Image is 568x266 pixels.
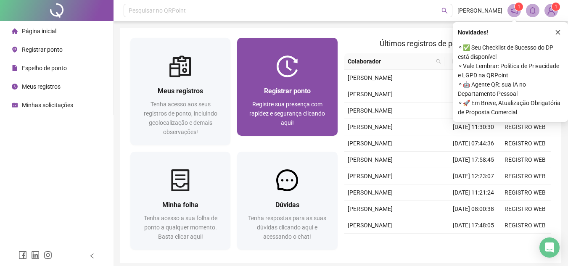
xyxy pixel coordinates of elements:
[436,59,441,64] span: search
[555,4,557,10] span: 1
[31,251,40,259] span: linkedin
[458,80,563,98] span: ⚬ 🤖 Agente QR: sua IA no Departamento Pessoal
[518,4,520,10] span: 1
[158,87,203,95] span: Meus registros
[22,46,63,53] span: Registrar ponto
[448,57,484,66] span: Data/Hora
[12,84,18,90] span: clock-circle
[499,217,551,234] td: REGISTRO WEB
[22,83,61,90] span: Meus registros
[348,107,393,114] span: [PERSON_NAME]
[22,28,56,34] span: Página inicial
[275,201,299,209] span: Dúvidas
[348,156,393,163] span: [PERSON_NAME]
[448,135,499,152] td: [DATE] 07:44:36
[448,70,499,86] td: [DATE] 07:57:08
[457,6,502,15] span: [PERSON_NAME]
[448,168,499,184] td: [DATE] 12:23:07
[448,119,499,135] td: [DATE] 11:30:30
[499,152,551,168] td: REGISTRO WEB
[348,205,393,212] span: [PERSON_NAME]
[144,101,217,135] span: Tenha acesso aos seus registros de ponto, incluindo geolocalização e demais observações!
[458,43,563,61] span: ⚬ ✅ Seu Checklist de Sucesso do DP está disponível
[22,65,67,71] span: Espelho de ponto
[555,29,561,35] span: close
[499,168,551,184] td: REGISTRO WEB
[552,3,560,11] sup: Atualize o seu contato no menu Meus Dados
[348,140,393,147] span: [PERSON_NAME]
[499,184,551,201] td: REGISTRO WEB
[434,55,443,68] span: search
[249,101,325,126] span: Registre sua presença com rapidez e segurança clicando aqui!
[348,74,393,81] span: [PERSON_NAME]
[380,39,515,48] span: Últimos registros de ponto sincronizados
[510,7,518,14] span: notification
[44,251,52,259] span: instagram
[264,87,311,95] span: Registrar ponto
[448,184,499,201] td: [DATE] 11:21:24
[12,28,18,34] span: home
[89,253,95,259] span: left
[348,222,393,229] span: [PERSON_NAME]
[499,135,551,152] td: REGISTRO WEB
[130,38,230,145] a: Meus registrosTenha acesso aos seus registros de ponto, incluindo geolocalização e demais observa...
[499,201,551,217] td: REGISTRO WEB
[162,201,198,209] span: Minha folha
[130,152,230,250] a: Minha folhaTenha acesso a sua folha de ponto a qualquer momento. Basta clicar aqui!
[348,124,393,130] span: [PERSON_NAME]
[448,86,499,103] td: [DATE] 17:48:06
[348,57,433,66] span: Colaborador
[448,234,499,250] td: [DATE] 12:20:56
[237,152,337,250] a: DúvidasTenha respostas para as suas dúvidas clicando aqui e acessando o chat!
[448,103,499,119] td: [DATE] 12:35:11
[248,215,326,240] span: Tenha respostas para as suas dúvidas clicando aqui e acessando o chat!
[458,61,563,80] span: ⚬ Vale Lembrar: Política de Privacidade e LGPD na QRPoint
[448,217,499,234] td: [DATE] 17:48:05
[441,8,448,14] span: search
[144,215,217,240] span: Tenha acesso a sua folha de ponto a qualquer momento. Basta clicar aqui!
[22,102,73,108] span: Minhas solicitações
[529,7,536,14] span: bell
[539,237,560,258] div: Open Intercom Messenger
[18,251,27,259] span: facebook
[12,47,18,53] span: environment
[444,53,494,70] th: Data/Hora
[448,152,499,168] td: [DATE] 17:58:45
[348,189,393,196] span: [PERSON_NAME]
[348,91,393,97] span: [PERSON_NAME]
[515,3,523,11] sup: 1
[458,28,488,37] span: Novidades !
[448,201,499,217] td: [DATE] 08:00:38
[12,102,18,108] span: schedule
[499,119,551,135] td: REGISTRO WEB
[499,234,551,250] td: REGISTRO WEB
[237,38,337,136] a: Registrar pontoRegistre sua presença com rapidez e segurança clicando aqui!
[545,4,557,17] img: 91103
[458,98,563,117] span: ⚬ 🚀 Em Breve, Atualização Obrigatória de Proposta Comercial
[12,65,18,71] span: file
[348,173,393,179] span: [PERSON_NAME]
